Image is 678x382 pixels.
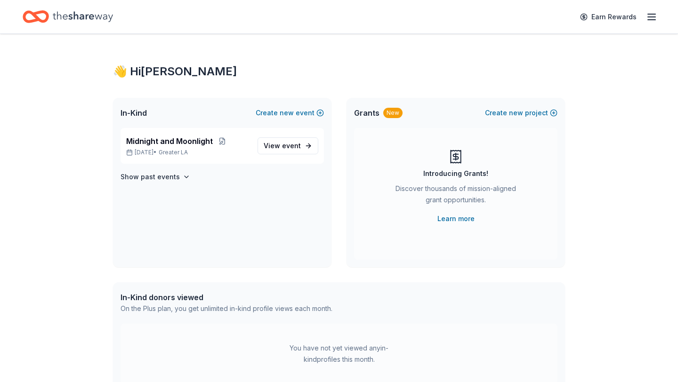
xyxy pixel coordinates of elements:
[113,64,565,79] div: 👋 Hi [PERSON_NAME]
[485,107,557,119] button: Createnewproject
[256,107,324,119] button: Createnewevent
[121,171,190,183] button: Show past events
[121,171,180,183] h4: Show past events
[509,107,523,119] span: new
[121,292,332,303] div: In-Kind donors viewed
[121,303,332,314] div: On the Plus plan, you get unlimited in-kind profile views each month.
[383,108,403,118] div: New
[159,149,188,156] span: Greater LA
[280,342,398,365] div: You have not yet viewed any in-kind profiles this month.
[264,140,301,151] span: View
[121,107,147,119] span: In-Kind
[423,168,488,179] div: Introducing Grants!
[23,6,113,28] a: Home
[126,135,213,147] span: Midnight and Moonlight
[574,8,642,25] a: Earn Rewards
[392,183,520,209] div: Discover thousands of mission-aligned grant opportunities.
[437,213,475,224] a: Learn more
[280,107,294,119] span: new
[354,107,379,119] span: Grants
[258,137,318,154] a: View event
[126,149,250,156] p: [DATE] •
[282,142,301,150] span: event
